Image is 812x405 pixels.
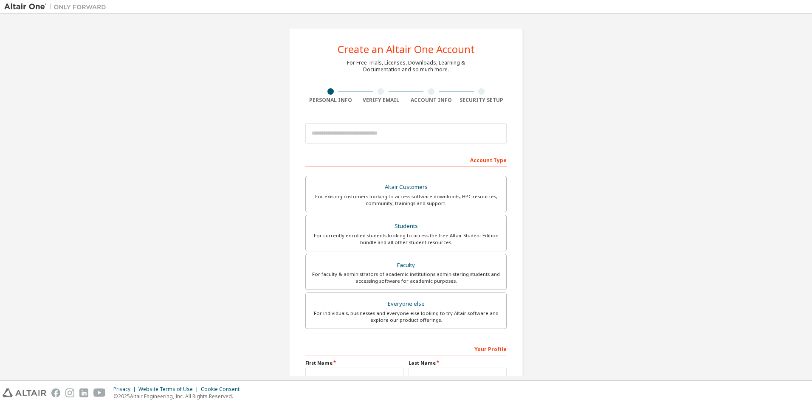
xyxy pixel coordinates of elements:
div: Your Profile [305,342,507,355]
div: Account Type [305,153,507,166]
div: For existing customers looking to access software downloads, HPC resources, community, trainings ... [311,193,501,207]
div: For currently enrolled students looking to access the free Altair Student Edition bundle and all ... [311,232,501,246]
label: First Name [305,360,403,366]
p: © 2025 Altair Engineering, Inc. All Rights Reserved. [113,393,245,400]
img: altair_logo.svg [3,388,46,397]
div: Students [311,220,501,232]
div: Altair Customers [311,181,501,193]
img: instagram.svg [65,388,74,397]
img: Altair One [4,3,110,11]
div: Personal Info [305,97,356,104]
div: Privacy [113,386,138,393]
div: For Free Trials, Licenses, Downloads, Learning & Documentation and so much more. [347,59,465,73]
label: Last Name [409,360,507,366]
div: For individuals, businesses and everyone else looking to try Altair software and explore our prod... [311,310,501,323]
div: For faculty & administrators of academic institutions administering students and accessing softwa... [311,271,501,284]
div: Everyone else [311,298,501,310]
div: Security Setup [457,97,507,104]
img: facebook.svg [51,388,60,397]
img: youtube.svg [93,388,106,397]
div: Website Terms of Use [138,386,201,393]
div: Cookie Consent [201,386,245,393]
img: linkedin.svg [79,388,88,397]
div: Create an Altair One Account [338,44,475,54]
div: Verify Email [356,97,406,104]
div: Account Info [406,97,457,104]
div: Faculty [311,259,501,271]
